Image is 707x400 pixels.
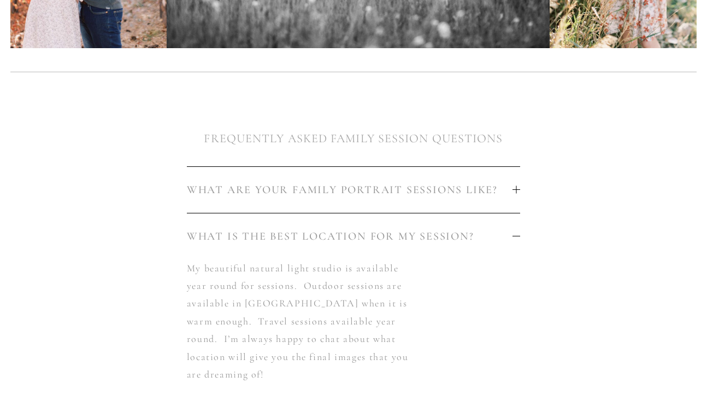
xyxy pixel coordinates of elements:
[187,230,513,243] span: WHAT IS THE BEST LOCATION FOR MY SESSION?
[187,213,521,259] button: WHAT IS THE BEST LOCATION FOR MY SESSION?
[10,130,696,148] h2: FREQUENTLY ASKED FAMILY SESSION QUESTIONS
[187,183,513,196] span: WHAT ARE YOUR FAMILY PORTRAIT SESSIONS LIKE?
[187,167,521,213] button: WHAT ARE YOUR FAMILY PORTRAIT SESSIONS LIKE?
[187,259,420,384] p: My beautiful natural light studio is available year round for sessions. Outdoor sessions are avai...
[187,259,521,400] div: WHAT IS THE BEST LOCATION FOR MY SESSION?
